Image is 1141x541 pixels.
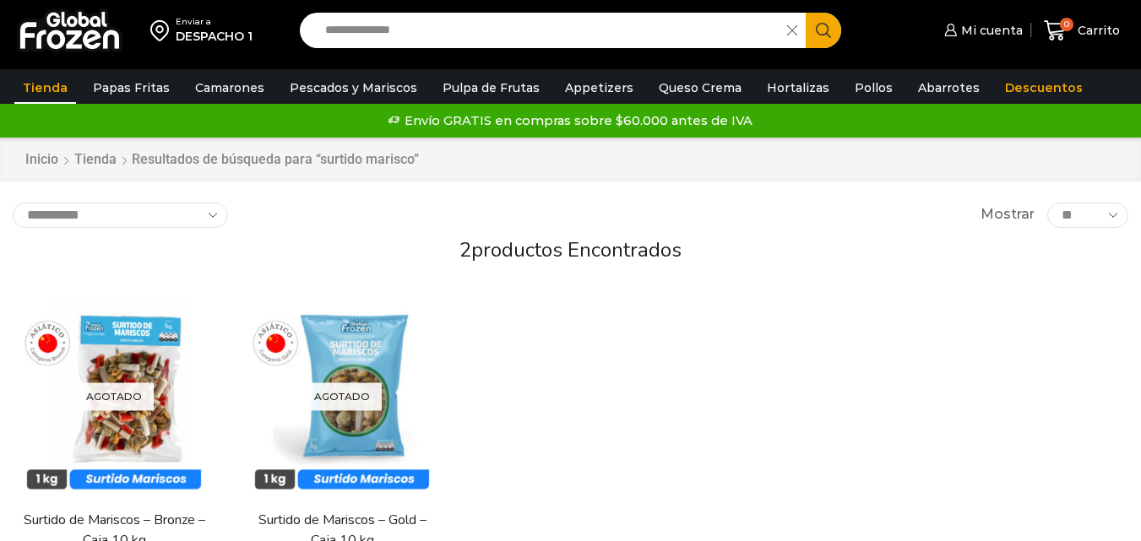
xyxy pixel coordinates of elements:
[150,16,176,45] img: address-field-icon.svg
[997,72,1091,104] a: Descuentos
[910,72,988,104] a: Abarrotes
[434,72,548,104] a: Pulpa de Frutas
[471,236,682,263] span: productos encontrados
[14,72,76,104] a: Tienda
[73,150,117,170] a: Tienda
[24,150,419,170] nav: Breadcrumb
[176,16,253,28] div: Enviar a
[84,72,178,104] a: Papas Fritas
[758,72,838,104] a: Hortalizas
[957,22,1023,39] span: Mi cuenta
[846,72,901,104] a: Pollos
[281,72,426,104] a: Pescados y Mariscos
[981,205,1035,225] span: Mostrar
[557,72,642,104] a: Appetizers
[132,151,419,167] h1: Resultados de búsqueda para “surtido marisco”
[1040,11,1124,51] a: 0 Carrito
[1073,22,1120,39] span: Carrito
[13,203,228,228] select: Pedido de la tienda
[74,383,154,411] p: Agotado
[302,383,382,411] p: Agotado
[650,72,750,104] a: Queso Crema
[176,28,253,45] div: DESPACHO 1
[24,150,59,170] a: Inicio
[459,236,471,263] span: 2
[187,72,273,104] a: Camarones
[806,13,841,48] button: Search button
[1060,18,1073,31] span: 0
[940,14,1023,47] a: Mi cuenta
